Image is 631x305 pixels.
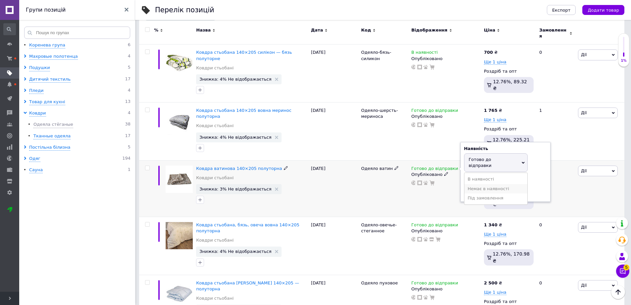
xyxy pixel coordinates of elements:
[196,65,234,71] a: Ковдри стьобані
[125,133,131,139] span: 17
[33,133,71,139] div: Тканные одеяла
[493,137,530,149] span: 12.76%, 225.21 ₴
[581,110,587,115] span: Дії
[581,225,587,230] span: Дії
[361,27,371,33] span: Код
[484,222,502,228] div: ₴
[618,58,629,63] div: 1%
[411,108,458,115] span: Готово до відправки
[125,76,131,83] span: 17
[464,184,527,193] li: Немає в наявності
[411,56,481,62] div: Опубліковано
[199,135,271,139] span: Знижка: 4% Не відображається
[464,175,527,184] li: В наявності
[196,295,234,301] a: Ковдри стьобані
[128,167,131,173] span: 1
[484,50,493,55] b: 700
[484,232,506,237] span: Ще 1 ціна
[125,121,131,128] span: 38
[535,217,576,275] div: 0
[29,65,50,71] div: Подушки
[29,167,43,173] div: Сауна
[125,99,131,105] span: 13
[539,27,568,39] span: Замовлення
[29,42,65,48] div: Коренева група
[128,65,131,71] span: 5
[581,52,587,57] span: Дії
[361,166,393,171] span: Одеяло ватин
[616,265,629,278] button: Чат з покупцем5
[128,110,131,116] span: 4
[196,108,291,119] a: Ковдра стьобана 140×205 вовна меринос полуторна
[24,27,130,39] input: Пошук по групах
[552,8,571,13] span: Експорт
[484,117,506,122] span: Ще 1 ціна
[361,222,397,233] span: Одеяло-овечье-стеганное
[309,160,360,217] div: [DATE]
[581,168,587,173] span: Дії
[464,193,527,203] li: Під замовлення
[154,27,158,33] span: %
[469,157,492,168] span: Готово до відправки
[199,187,271,191] span: Знижка: 3% Не відображається
[361,108,398,119] span: Одеяло-шерсть-мериноса
[611,285,625,299] button: Наверх
[493,79,527,91] span: 12.76%, 89.32 ₴
[33,121,73,128] div: Одеяла стёганые
[128,88,131,94] span: 4
[484,27,495,33] span: Ціна
[29,53,78,60] div: Махровые полотенца
[128,42,131,48] span: 6
[484,241,534,247] div: Роздріб та опт
[166,222,193,249] img: Одеяло стеганое, бязь, овечья шерсть 140×205 полуторное
[196,280,299,291] a: Ковдра стьобана [PERSON_NAME] 140×205 — полуторна
[493,195,527,207] span: 12.76%, 59.72 ₴
[199,77,271,81] span: Знижка: 4% Не відображається
[484,290,506,295] span: Ще 1 ціна
[29,144,70,151] div: Постільна білизна
[196,175,234,181] a: Ковдри стьобані
[122,156,131,162] span: 194
[411,228,481,234] div: Опубліковано
[166,108,193,135] img: Одеяло стеганное 140×205 шерсть меринос полуторное
[484,108,498,113] b: 1 765
[361,50,391,61] span: Одеяло-бязь-силикон
[464,146,547,152] div: Наявність
[484,126,534,132] div: Роздріб та опт
[128,144,131,151] span: 5
[623,265,629,270] span: 5
[411,286,481,292] div: Опубліковано
[196,166,282,171] a: Ковдра ватинова 140×205 полуторна
[582,5,624,15] button: Додати товар
[484,222,498,227] b: 1 340
[547,5,576,15] button: Експорт
[29,156,40,162] div: Одяг
[196,50,292,61] a: Ковдра стьобана 140×205 силікон — бязь полуторне
[309,217,360,275] div: [DATE]
[166,166,193,193] img: Одеяло ватиновое 140×205 полуторное
[588,8,619,13] span: Додати товар
[411,27,447,33] span: Відображення
[484,280,502,286] div: ₴
[411,172,481,178] div: Опубліковано
[199,249,271,254] span: Знижка: 4% Не відображається
[411,166,458,173] span: Готово до відправки
[196,123,234,129] a: Ковдри стьобані
[311,27,323,33] span: Дата
[155,7,214,14] div: Перелік позицій
[411,50,438,57] span: В наявності
[29,76,71,83] div: Дитячий текстиль
[361,280,398,285] span: Одеяло пуховое
[309,44,360,103] div: [DATE]
[581,283,587,288] span: Дії
[196,237,234,243] a: Ковдри стьобані
[29,110,46,116] div: Ковдри
[196,222,299,233] a: Ковдра стьобана, бязь, овеча вовна 140×205 полуторна
[493,251,530,263] span: 12.76%, 170.98 ₴
[196,27,211,33] span: Назва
